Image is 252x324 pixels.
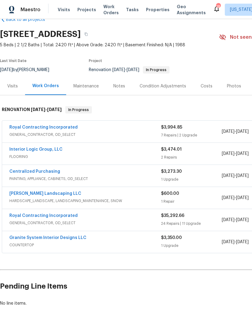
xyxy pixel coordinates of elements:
span: [DATE] [222,174,234,178]
div: Condition Adjustments [140,83,186,89]
span: [DATE] [236,129,249,134]
div: 7 Repairs | 2 Upgrade [161,132,222,138]
span: [DATE] [222,218,234,222]
a: Granite System Interior Designs LLC [9,236,86,240]
span: - [222,217,249,223]
span: - [31,107,62,112]
span: [DATE] [222,240,234,244]
span: [DATE] [236,240,249,244]
span: HARDSCAPE_LANDSCAPE, LANDSCAPING_MAINTENANCE, SNOW [9,198,161,204]
div: 1 Upgrade [161,243,222,249]
h6: RENOVATION [2,106,62,113]
span: - [222,173,249,179]
div: 2 Repairs [161,154,222,160]
span: Renovation [89,68,170,72]
span: - [222,151,249,157]
div: 1 Repair [161,198,222,205]
a: Centralized Purchasing [9,169,60,174]
div: 18 [216,4,220,10]
button: Copy Address [81,29,92,40]
span: PAINTING, APPLIANCE, CABINETS, OD_SELECT [9,176,161,182]
span: - [112,68,139,72]
div: Maintenance [73,83,99,89]
span: GENERAL_CONTRACTOR, OD_SELECT [9,132,161,138]
span: - [222,195,249,201]
div: Notes [113,83,125,89]
span: Tasks [126,8,139,12]
span: Project [89,59,102,63]
div: 1 Upgrade [161,176,222,182]
span: [DATE] [127,68,139,72]
a: Interior Logic Group, LLC [9,147,63,152]
span: $3,474.01 [161,147,182,152]
span: $35,292.66 [161,214,184,218]
span: [DATE] [236,218,249,222]
span: Work Orders [103,4,119,16]
span: - [222,129,249,135]
div: Visits [7,83,18,89]
span: [DATE] [47,107,62,112]
span: [DATE] [112,68,125,72]
span: Properties [146,7,170,13]
span: [DATE] [236,196,249,200]
span: - [222,239,249,245]
span: [DATE] [222,129,234,134]
div: Costs [201,83,212,89]
span: $3,994.85 [161,125,182,129]
span: [DATE] [236,174,249,178]
span: Projects [77,7,96,13]
span: GENERAL_CONTRACTOR, OD_SELECT [9,220,161,226]
span: COUNTERTOP [9,242,161,248]
span: Maestro [21,7,40,13]
span: In Progress [144,68,169,72]
span: [DATE] [222,196,234,200]
span: In Progress [66,107,91,113]
a: Royal Contracting Incorporated [9,125,78,129]
a: Royal Contracting Incorporated [9,214,78,218]
div: 24 Repairs | 11 Upgrade [161,221,222,227]
div: Work Orders [32,83,59,89]
span: [DATE] [31,107,45,112]
span: $3,273.30 [161,169,182,174]
span: [DATE] [222,152,234,156]
span: Geo Assignments [177,4,206,16]
span: [DATE] [236,152,249,156]
a: [PERSON_NAME] Landscaping LLC [9,191,81,196]
span: $600.00 [161,191,179,196]
span: FLOORING [9,154,161,160]
div: Photos [227,83,241,89]
span: Visits [58,7,70,13]
span: $3,350.00 [161,236,182,240]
